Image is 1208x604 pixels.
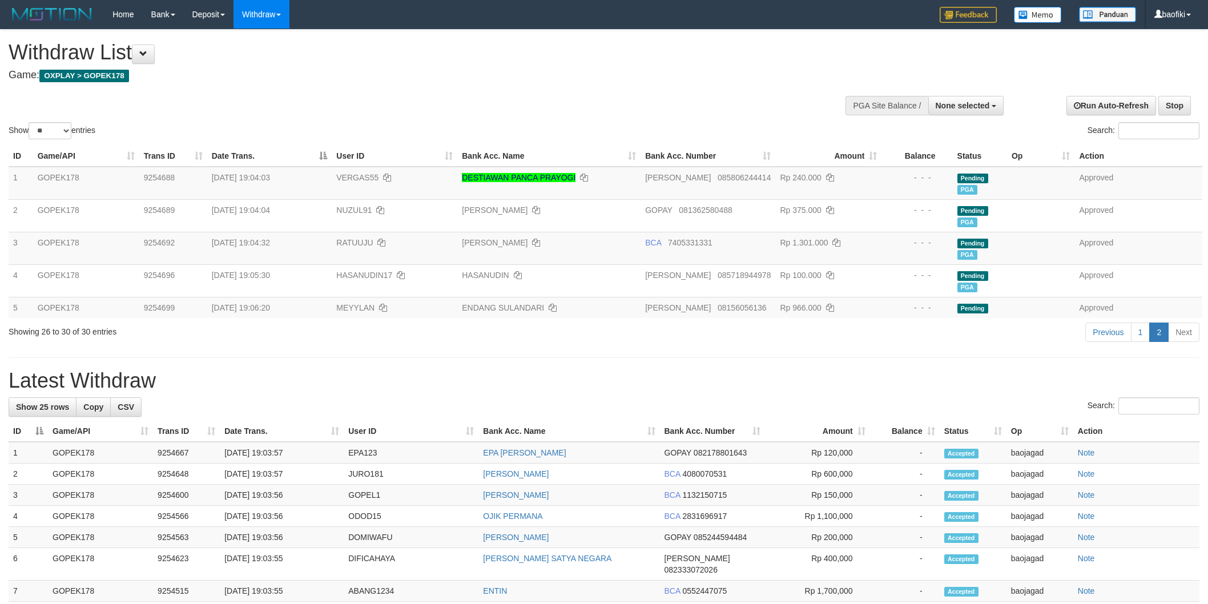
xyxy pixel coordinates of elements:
td: 6 [9,548,48,581]
span: Copy 2831696917 to clipboard [682,512,727,521]
td: Approved [1074,199,1202,232]
a: Note [1078,469,1095,478]
th: Op: activate to sort column ascending [1006,421,1073,442]
span: [DATE] 19:04:03 [212,173,270,182]
td: GOPEK178 [48,506,153,527]
th: Op: activate to sort column ascending [1007,146,1075,167]
div: - - - [886,172,948,183]
td: [DATE] 19:03:57 [220,442,344,464]
span: Copy 082178801643 to clipboard [694,448,747,457]
span: Copy 0552447075 to clipboard [682,586,727,595]
img: Button%20Memo.svg [1014,7,1062,23]
span: Copy 08156056136 to clipboard [718,303,767,312]
td: baojagad [1006,485,1073,506]
span: 9254692 [144,238,175,247]
span: 9254696 [144,271,175,280]
div: - - - [886,269,948,281]
span: GOPAY [665,533,691,542]
th: Game/API: activate to sort column ascending [33,146,139,167]
td: DIFICAHAYA [344,548,478,581]
td: 3 [9,485,48,506]
th: Balance [881,146,952,167]
td: 3 [9,232,33,264]
td: 9254600 [153,485,220,506]
input: Search: [1118,122,1199,139]
th: Bank Acc. Name: activate to sort column ascending [457,146,641,167]
th: Action [1073,421,1199,442]
a: Note [1078,490,1095,500]
th: Trans ID: activate to sort column ascending [153,421,220,442]
td: - [870,442,940,464]
span: OXPLAY > GOPEK178 [39,70,129,82]
th: Status [953,146,1007,167]
img: panduan.png [1079,7,1136,22]
span: Pending [957,239,988,248]
span: Show 25 rows [16,402,69,412]
td: - [870,485,940,506]
td: Rp 600,000 [765,464,870,485]
a: DESTIAWAN PANCA PRAYOGI [462,173,575,182]
td: GOPEK178 [33,199,139,232]
div: - - - [886,237,948,248]
td: - [870,506,940,527]
a: ENDANG SULANDARI [462,303,544,312]
span: [DATE] 19:05:30 [212,271,270,280]
div: - - - [886,204,948,216]
span: HASANUDIN17 [336,271,392,280]
td: GOPEK178 [48,485,153,506]
span: Rp 966.000 [780,303,821,312]
span: Accepted [944,512,979,522]
td: Rp 1,100,000 [765,506,870,527]
a: Note [1078,586,1095,595]
span: [DATE] 19:06:20 [212,303,270,312]
span: Rp 1.301.000 [780,238,828,247]
td: baojagad [1006,527,1073,548]
span: Accepted [944,491,979,501]
a: EPA [PERSON_NAME] [483,448,566,457]
td: GOPEK178 [48,527,153,548]
span: Accepted [944,554,979,564]
th: ID: activate to sort column descending [9,421,48,442]
td: baojagad [1006,548,1073,581]
span: Pending [957,271,988,281]
span: Accepted [944,587,979,597]
span: Marked by baojagad [957,185,977,195]
a: [PERSON_NAME] [483,533,549,542]
span: MEYYLAN [336,303,375,312]
div: - - - [886,302,948,313]
span: Copy 081362580488 to clipboard [679,206,732,215]
td: Rp 200,000 [765,527,870,548]
th: Date Trans.: activate to sort column descending [207,146,332,167]
td: Approved [1074,297,1202,318]
td: GOPEK178 [33,167,139,200]
span: Copy 4080070531 to clipboard [682,469,727,478]
td: baojagad [1006,464,1073,485]
span: [DATE] 19:04:32 [212,238,270,247]
a: OJIK PERMANA [483,512,542,521]
td: GOPEK178 [33,232,139,264]
span: GOPAY [665,448,691,457]
td: 9254563 [153,527,220,548]
a: Run Auto-Refresh [1066,96,1156,115]
td: 1 [9,167,33,200]
h4: Game: [9,70,794,81]
label: Show entries [9,122,95,139]
td: Rp 120,000 [765,442,870,464]
span: [PERSON_NAME] [645,173,711,182]
td: baojagad [1006,442,1073,464]
td: Rp 1,700,000 [765,581,870,602]
td: 5 [9,527,48,548]
span: Pending [957,206,988,216]
td: 9254623 [153,548,220,581]
td: 9254566 [153,506,220,527]
span: BCA [665,586,680,595]
td: GOPEK178 [33,297,139,318]
th: ID [9,146,33,167]
td: 4 [9,506,48,527]
span: Pending [957,174,988,183]
div: PGA Site Balance / [845,96,928,115]
td: 9254667 [153,442,220,464]
th: Bank Acc. Number: activate to sort column ascending [641,146,775,167]
a: ENTIN [483,586,507,595]
span: None selected [936,101,990,110]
